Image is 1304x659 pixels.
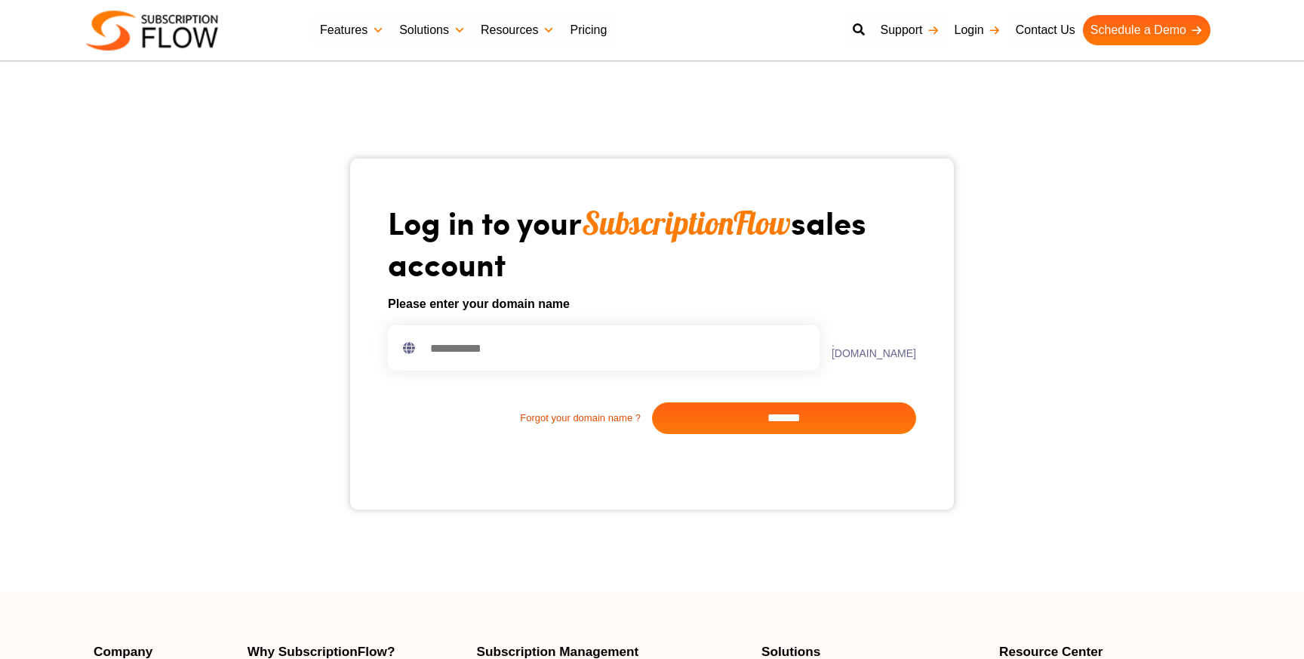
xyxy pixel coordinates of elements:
a: Resources [473,15,562,45]
a: Pricing [562,15,614,45]
h4: Company [94,645,232,658]
h4: Resource Center [999,645,1210,658]
h4: Why SubscriptionFlow? [248,645,462,658]
a: Solutions [392,15,473,45]
a: Features [312,15,392,45]
a: Contact Us [1008,15,1083,45]
a: Support [872,15,946,45]
span: SubscriptionFlow [582,203,791,243]
label: .[DOMAIN_NAME] [820,337,916,359]
a: Login [947,15,1008,45]
h4: Solutions [761,645,984,658]
a: Forgot your domain name ? [388,411,652,426]
a: Schedule a Demo [1083,15,1210,45]
h6: Please enter your domain name [388,295,916,313]
img: Subscriptionflow [86,11,218,51]
h1: Log in to your sales account [388,202,916,283]
h4: Subscription Management [476,645,746,658]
